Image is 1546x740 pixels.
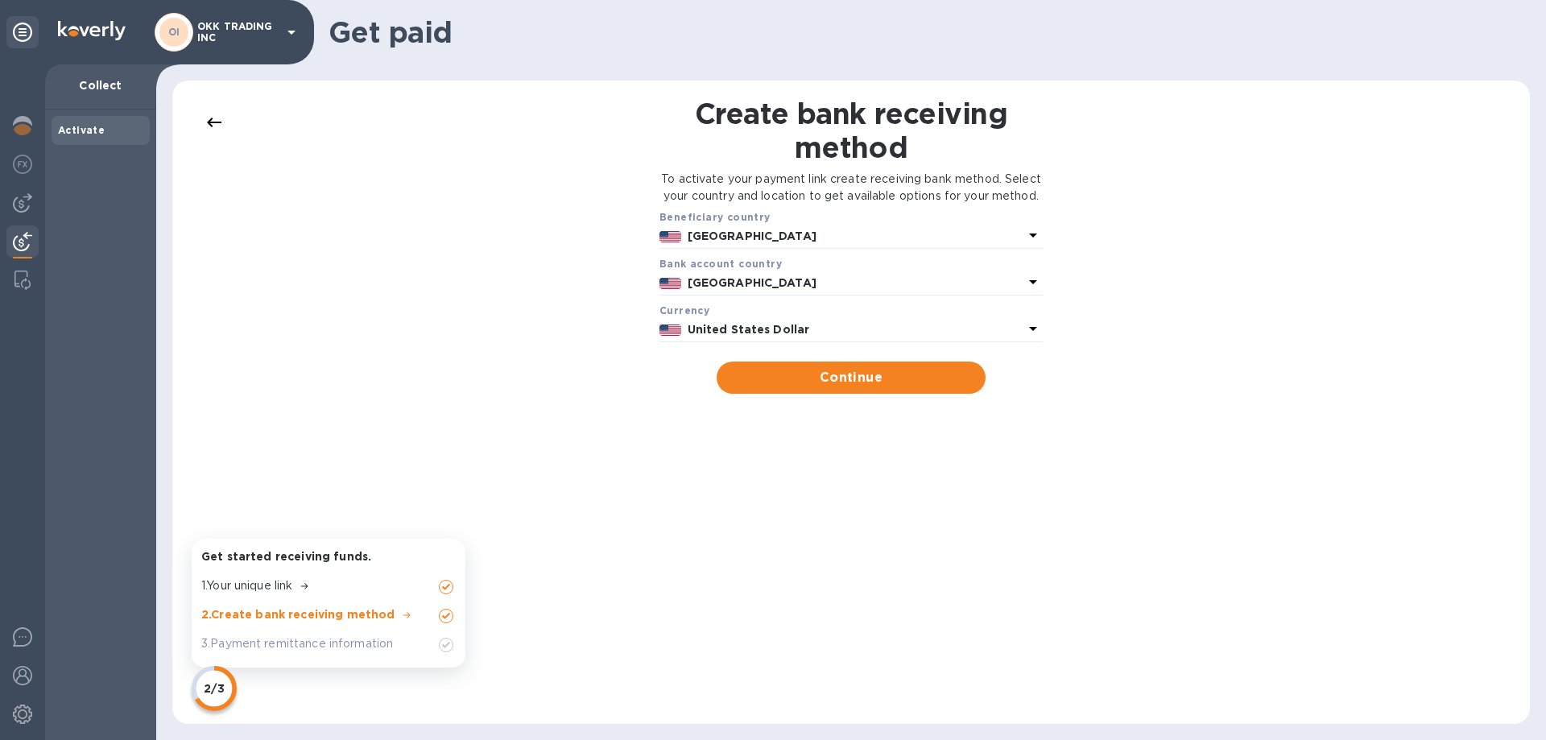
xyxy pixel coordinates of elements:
p: OKK TRADING INC [197,21,278,43]
button: Continue [717,362,985,394]
p: Collect [58,77,143,93]
b: [GEOGRAPHIC_DATA] [688,229,816,242]
p: 3 . Payment remittance information [201,635,393,652]
img: Foreign exchange [13,155,32,174]
img: USD [659,325,681,336]
b: [GEOGRAPHIC_DATA] [688,276,816,289]
img: Logo [58,21,126,40]
b: Beneficiary country [659,211,771,223]
img: US [659,231,681,242]
img: Unchecked [436,577,456,597]
b: Bank account cоuntry [659,258,782,270]
b: United States Dollar [688,323,810,336]
img: Unchecked [436,606,456,626]
img: US [659,278,681,289]
h1: Create bank receiving method [660,97,1043,164]
span: Continue [730,368,972,387]
div: Unpin categories [6,16,39,48]
b: Currency [659,304,709,316]
h1: Get paid [329,15,1520,49]
b: OI [168,26,180,38]
p: 2 . Create bank receiving method [201,606,395,622]
p: 2/3 [204,680,224,697]
img: Unchecked [436,635,456,655]
p: To activate your payment link create receiving bank method. Select your country and location to g... [660,171,1043,205]
p: Get started receiving funds. [201,548,456,564]
p: 1 . Your unique link [201,577,292,594]
b: Activate [58,124,105,136]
